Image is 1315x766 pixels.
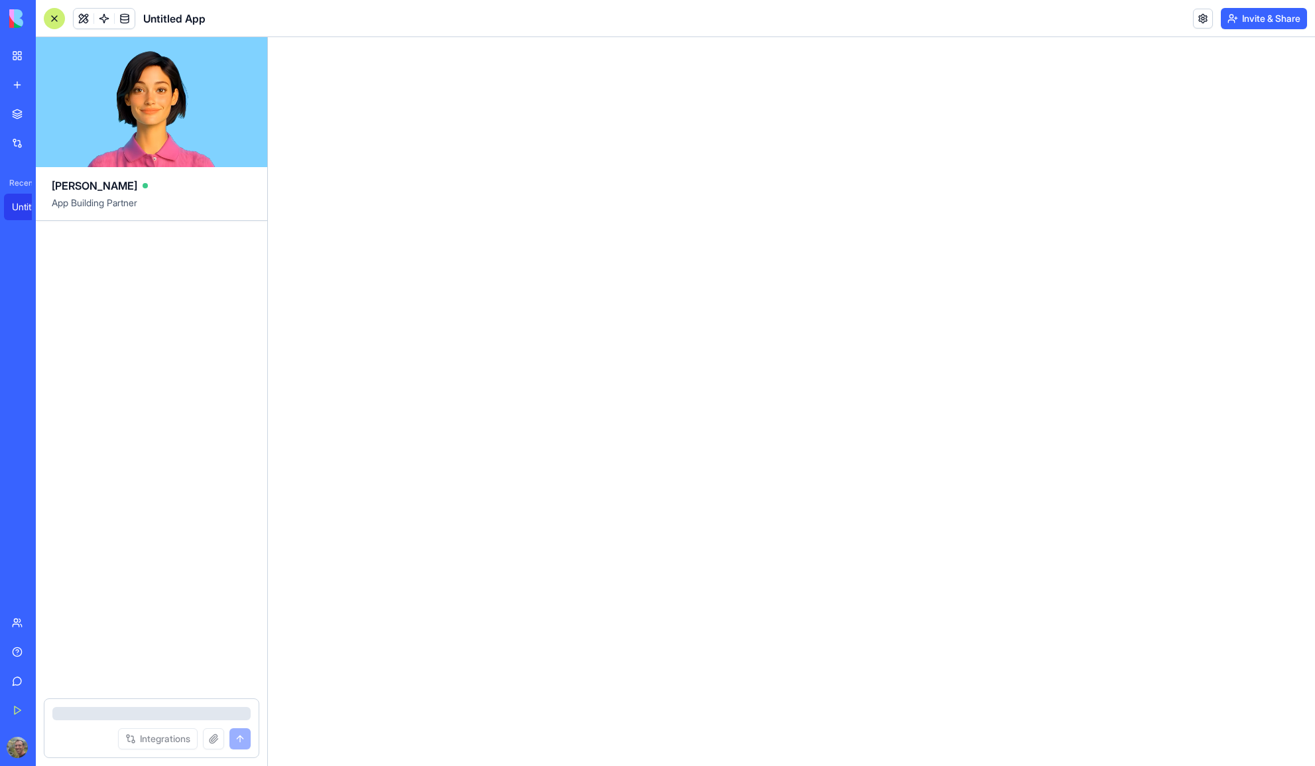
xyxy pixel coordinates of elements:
[52,196,251,220] span: App Building Partner
[1221,8,1307,29] button: Invite & Share
[7,737,28,758] img: ACg8ocKMYQQEZ82tM7BPYqroZG4gFdgZZL3KK6bKLwEqXEFSQd73cx1Vnw=s96-c
[4,194,57,220] a: Untitled App
[52,178,137,194] span: [PERSON_NAME]
[143,11,206,27] span: Untitled App
[4,178,32,188] span: Recent
[12,200,49,214] div: Untitled App
[9,9,92,28] img: logo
